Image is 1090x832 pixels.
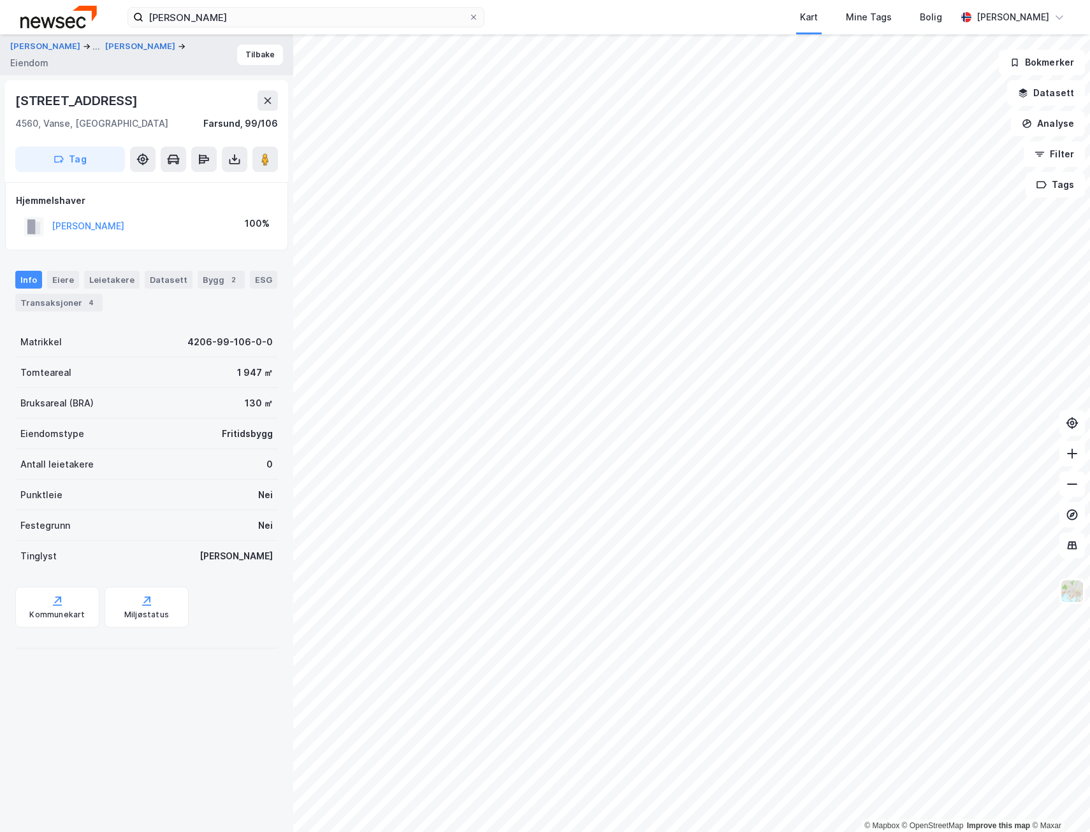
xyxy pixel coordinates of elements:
[846,10,892,25] div: Mine Tags
[15,90,140,111] div: [STREET_ADDRESS]
[29,610,85,620] div: Kommunekart
[124,610,169,620] div: Miljøstatus
[16,193,277,208] div: Hjemmelshaver
[20,396,94,411] div: Bruksareal (BRA)
[47,271,79,289] div: Eiere
[1026,771,1090,832] div: Kontrollprogram for chat
[15,147,125,172] button: Tag
[258,518,273,533] div: Nei
[105,40,178,53] button: [PERSON_NAME]
[864,821,899,830] a: Mapbox
[222,426,273,441] div: Fritidsbygg
[1011,111,1085,136] button: Analyse
[15,116,168,131] div: 4560, Vanse, [GEOGRAPHIC_DATA]
[250,271,277,289] div: ESG
[85,296,98,309] div: 4
[84,271,140,289] div: Leietakere
[187,334,273,350] div: 4206-99-106-0-0
[10,39,83,54] button: [PERSON_NAME]
[999,50,1085,75] button: Bokmerker
[245,216,270,231] div: 100%
[237,365,273,380] div: 1 947 ㎡
[266,457,273,472] div: 0
[15,271,42,289] div: Info
[198,271,245,289] div: Bygg
[15,294,103,312] div: Transaksjoner
[200,549,273,564] div: [PERSON_NAME]
[20,518,70,533] div: Festegrunn
[1026,771,1090,832] iframe: Chat Widget
[20,6,97,28] img: newsec-logo.f6e21ccffca1b3a03d2d.png
[1024,141,1085,167] button: Filter
[920,10,942,25] div: Bolig
[143,8,469,27] input: Søk på adresse, matrikkel, gårdeiere, leietakere eller personer
[1060,579,1084,603] img: Z
[258,487,273,503] div: Nei
[203,116,278,131] div: Farsund, 99/106
[20,549,57,564] div: Tinglyst
[20,334,62,350] div: Matrikkel
[237,45,283,65] button: Tilbake
[20,457,94,472] div: Antall leietakere
[977,10,1049,25] div: [PERSON_NAME]
[1026,172,1085,197] button: Tags
[10,55,48,71] div: Eiendom
[967,821,1030,830] a: Improve this map
[20,426,84,441] div: Eiendomstype
[92,39,100,54] div: ...
[20,487,62,503] div: Punktleie
[145,271,193,289] div: Datasett
[245,396,273,411] div: 130 ㎡
[1007,80,1085,106] button: Datasett
[800,10,818,25] div: Kart
[20,365,71,380] div: Tomteareal
[227,273,240,286] div: 2
[902,821,964,830] a: OpenStreetMap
